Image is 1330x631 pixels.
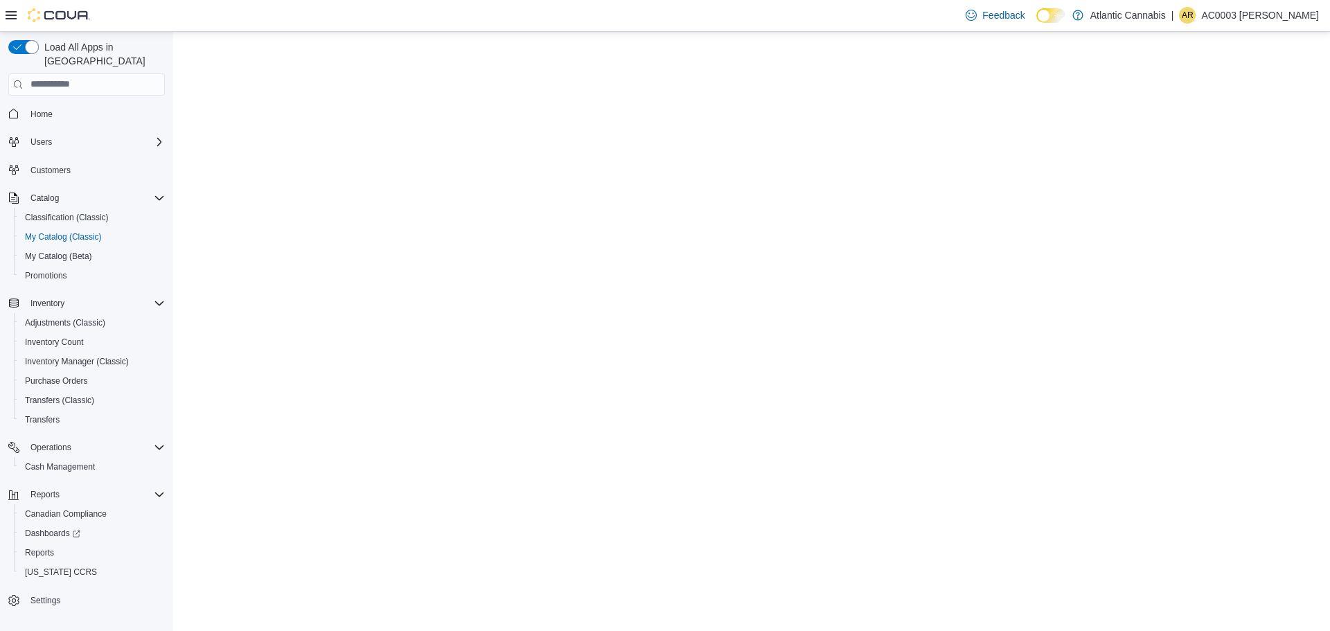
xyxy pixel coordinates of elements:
[30,298,64,309] span: Inventory
[1036,23,1037,24] span: Dark Mode
[19,248,165,265] span: My Catalog (Beta)
[19,248,98,265] a: My Catalog (Beta)
[25,106,58,123] a: Home
[19,544,60,561] a: Reports
[25,105,165,123] span: Home
[25,270,67,281] span: Promotions
[25,547,54,558] span: Reports
[19,506,112,522] a: Canadian Compliance
[14,371,170,391] button: Purchase Orders
[19,373,94,389] a: Purchase Orders
[1090,7,1166,24] p: Atlantic Cannabis
[30,442,71,453] span: Operations
[982,8,1025,22] span: Feedback
[14,247,170,266] button: My Catalog (Beta)
[3,294,170,313] button: Inventory
[19,353,134,370] a: Inventory Manager (Classic)
[19,525,165,542] span: Dashboards
[3,485,170,504] button: Reports
[25,212,109,223] span: Classification (Classic)
[3,438,170,457] button: Operations
[14,562,170,582] button: [US_STATE] CCRS
[30,136,52,148] span: Users
[25,528,80,539] span: Dashboards
[14,410,170,429] button: Transfers
[39,40,165,68] span: Load All Apps in [GEOGRAPHIC_DATA]
[25,375,88,386] span: Purchase Orders
[19,506,165,522] span: Canadian Compliance
[3,590,170,610] button: Settings
[19,209,114,226] a: Classification (Classic)
[14,313,170,332] button: Adjustments (Classic)
[14,391,170,410] button: Transfers (Classic)
[30,193,59,204] span: Catalog
[25,295,70,312] button: Inventory
[19,267,165,284] span: Promotions
[14,227,170,247] button: My Catalog (Classic)
[19,209,165,226] span: Classification (Classic)
[25,508,107,519] span: Canadian Compliance
[19,353,165,370] span: Inventory Manager (Classic)
[25,190,64,206] button: Catalog
[19,459,165,475] span: Cash Management
[19,334,89,350] a: Inventory Count
[3,132,170,152] button: Users
[3,188,170,208] button: Catalog
[25,356,129,367] span: Inventory Manager (Classic)
[19,314,165,331] span: Adjustments (Classic)
[14,504,170,524] button: Canadian Compliance
[14,352,170,371] button: Inventory Manager (Classic)
[25,567,97,578] span: [US_STATE] CCRS
[25,295,165,312] span: Inventory
[1201,7,1319,24] p: AC0003 [PERSON_NAME]
[960,1,1030,29] a: Feedback
[14,332,170,352] button: Inventory Count
[19,334,165,350] span: Inventory Count
[1036,8,1065,23] input: Dark Mode
[25,414,60,425] span: Transfers
[19,544,165,561] span: Reports
[30,595,60,606] span: Settings
[19,267,73,284] a: Promotions
[14,457,170,477] button: Cash Management
[19,229,107,245] a: My Catalog (Classic)
[30,165,71,176] span: Customers
[25,439,77,456] button: Operations
[25,317,105,328] span: Adjustments (Classic)
[25,134,165,150] span: Users
[25,231,102,242] span: My Catalog (Classic)
[19,411,165,428] span: Transfers
[19,229,165,245] span: My Catalog (Classic)
[25,592,165,609] span: Settings
[19,392,100,409] a: Transfers (Classic)
[25,592,66,609] a: Settings
[19,564,165,580] span: Washington CCRS
[25,461,95,472] span: Cash Management
[1171,7,1174,24] p: |
[25,162,76,179] a: Customers
[1179,7,1196,24] div: AC0003 Ryan Jon
[14,208,170,227] button: Classification (Classic)
[19,564,103,580] a: [US_STATE] CCRS
[25,395,94,406] span: Transfers (Classic)
[3,104,170,124] button: Home
[25,337,84,348] span: Inventory Count
[1182,7,1194,24] span: AR
[25,134,57,150] button: Users
[14,543,170,562] button: Reports
[3,160,170,180] button: Customers
[14,266,170,285] button: Promotions
[25,486,65,503] button: Reports
[19,411,65,428] a: Transfers
[19,314,111,331] a: Adjustments (Classic)
[30,109,53,120] span: Home
[30,489,60,500] span: Reports
[25,161,165,179] span: Customers
[25,251,92,262] span: My Catalog (Beta)
[25,439,165,456] span: Operations
[19,459,100,475] a: Cash Management
[25,190,165,206] span: Catalog
[25,486,165,503] span: Reports
[28,8,90,22] img: Cova
[14,524,170,543] a: Dashboards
